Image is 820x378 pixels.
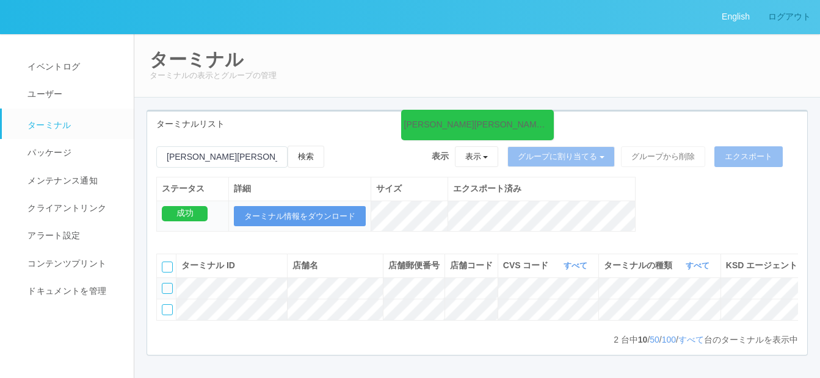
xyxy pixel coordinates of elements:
[686,261,713,270] a: すべて
[604,259,675,272] span: ターミナルの種類
[24,286,106,296] span: ドキュメントを管理
[507,146,615,167] button: グループに割り当てる
[24,148,71,157] span: パッケージ
[162,206,208,221] div: 成功
[714,146,783,167] button: エクスポート
[150,49,805,70] h2: ターミナル
[24,259,106,268] span: コンテンツプリント
[455,146,499,167] button: 表示
[288,146,324,168] button: 検索
[503,259,552,272] span: CVS コード
[24,89,62,99] span: ユーザー
[621,146,705,167] button: グループから削除
[678,335,704,344] a: すべて
[24,203,106,213] span: クライアントリンク
[24,62,80,71] span: イベントログ
[292,260,318,270] span: 店舗名
[2,167,145,194] a: メンテナンス通知
[234,206,366,227] button: ターミナル情報をダウンロード
[683,260,716,272] button: すべて
[450,260,493,270] span: 店舗コード
[162,182,223,195] div: ステータス
[614,333,798,346] p: 台中 / / / 台のターミナルを表示中
[150,70,805,82] p: ターミナルの表示とグループの管理
[376,182,443,195] div: サイズ
[404,118,551,131] div: [PERSON_NAME][PERSON_NAME] の検索結果 (2 件)
[2,250,145,277] a: コンテンツプリント
[181,259,282,272] div: ターミナル ID
[2,222,145,249] a: アラート設定
[2,53,145,80] a: イベントログ
[147,112,807,137] div: ターミナルリスト
[453,182,630,195] div: エクスポート済み
[662,335,676,344] a: 100
[2,277,145,305] a: ドキュメントを管理
[614,335,621,344] span: 2
[564,261,590,270] a: すべて
[24,230,80,240] span: アラート設定
[24,176,98,185] span: メンテナンス通知
[2,139,145,166] a: パッケージ
[561,260,593,272] button: すべて
[650,335,659,344] a: 50
[24,120,71,130] span: ターミナル
[2,109,145,139] a: ターミナル
[234,182,366,195] div: 詳細
[388,260,440,270] span: 店舗郵便番号
[2,80,145,108] a: ユーザー
[638,335,648,344] span: 10
[432,150,449,163] span: 表示
[2,194,145,222] a: クライアントリンク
